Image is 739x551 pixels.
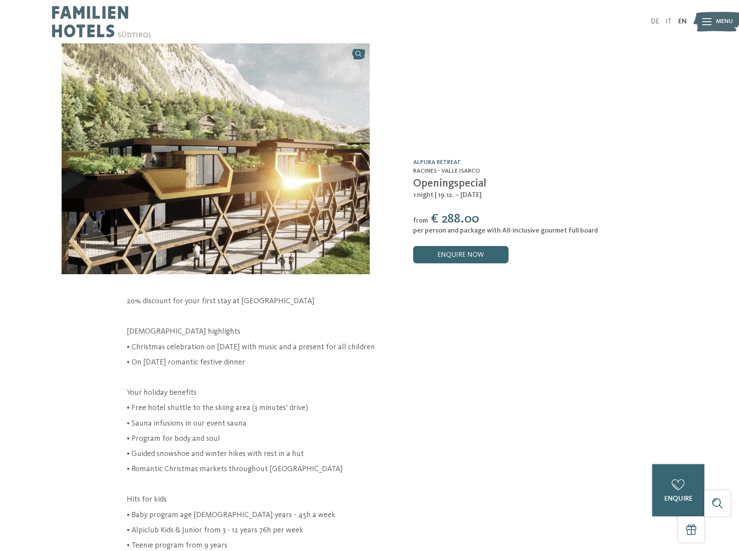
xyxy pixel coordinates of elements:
[413,168,480,174] span: Racines - Valle Isarco
[127,326,613,337] p: [DEMOGRAPHIC_DATA] highlights
[127,357,613,368] p: • On [DATE] romantic festive dinner
[127,418,613,429] p: • Sauna infusions in our event sauna
[127,464,613,475] p: • Romantic Christmas markets throughout [GEOGRAPHIC_DATA]
[127,525,613,536] p: • Alpiclub Kids & Junior from 3 - 12 years 76h per week
[716,17,733,26] span: Menu
[127,296,613,307] p: 20% discount for your first stay at [GEOGRAPHIC_DATA]
[127,449,613,459] p: • Guided snowshoe and winter hikes with rest in a hut
[666,18,672,25] a: IT
[678,18,687,25] a: EN
[413,217,428,224] span: from
[413,192,434,199] span: 1 night
[127,342,613,353] p: • Christmas celebration on [DATE] with music and a present for all children
[413,227,598,234] span: per person and package with All-inclusive gourmet full board
[127,387,613,398] p: Your holiday benefits
[652,464,704,516] a: enquire
[434,192,482,199] span: | 19.12. – [DATE]
[413,246,509,263] a: enquire now
[431,213,479,226] span: € 288.00
[413,178,486,189] span: Openingspecial
[664,495,693,502] span: enquire
[127,510,613,521] p: • Baby program age [DEMOGRAPHIC_DATA] years - 45h a week
[127,540,613,551] p: • Teenie program from 9 years
[127,433,613,444] p: • Program for body and soul
[413,159,461,165] a: Alpura Retreat
[651,18,659,25] a: DE
[127,403,613,413] p: • Free hotel shuttle to the skiing area (3 minutes’ drive)
[127,494,613,505] p: Hits for kids
[62,43,370,274] img: Openingspecial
